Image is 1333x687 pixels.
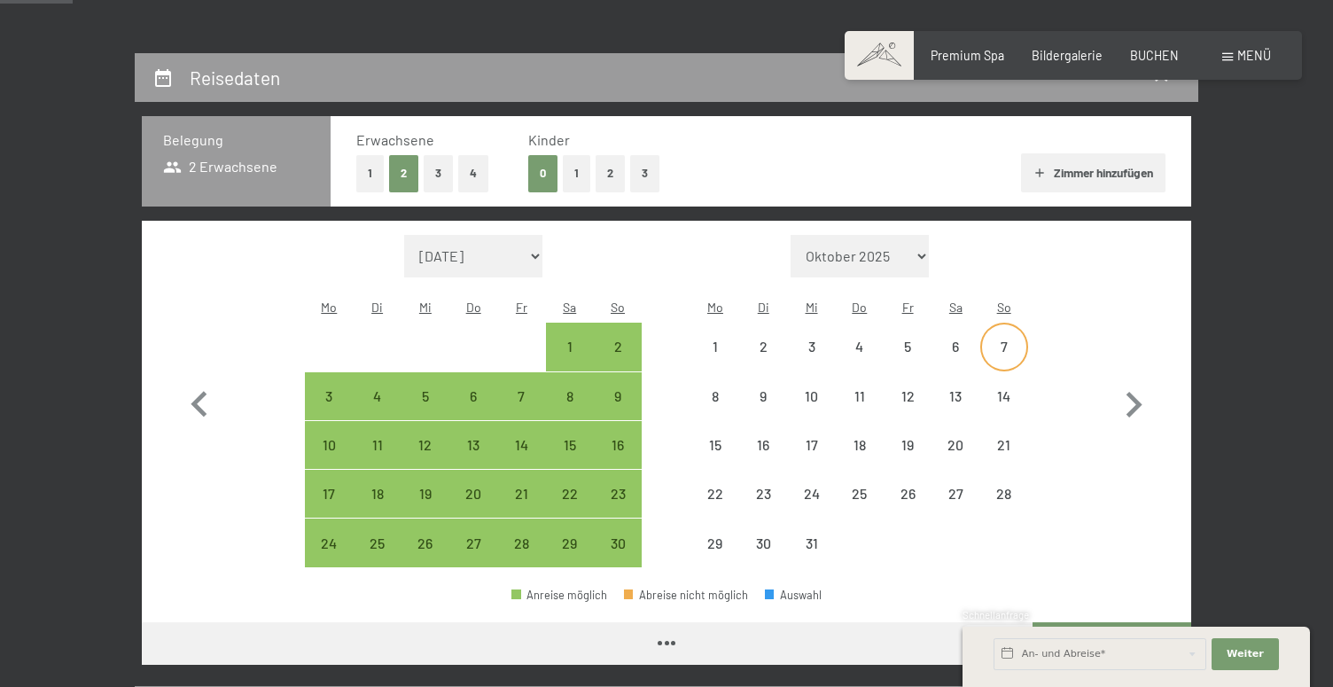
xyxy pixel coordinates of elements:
[353,372,401,420] div: Anreise möglich
[305,421,353,469] div: Mon Nov 10 2025
[401,421,449,469] div: Wed Nov 12 2025
[691,372,739,420] div: Mon Dec 08 2025
[497,421,545,469] div: Anreise möglich
[449,372,497,420] div: Thu Nov 06 2025
[932,421,979,469] div: Anreise nicht möglich
[739,372,787,420] div: Anreise nicht möglich
[497,519,545,566] div: Fri Nov 28 2025
[902,300,914,315] abbr: Freitag
[1032,48,1103,63] span: Bildergalerie
[933,340,978,384] div: 6
[836,323,884,371] div: Thu Dec 04 2025
[401,470,449,518] div: Anreise möglich
[594,323,642,371] div: Sun Nov 02 2025
[163,157,277,176] span: 2 Erwachsene
[594,470,642,518] div: Sun Nov 23 2025
[691,372,739,420] div: Anreise nicht möglich
[932,470,979,518] div: Sat Dec 27 2025
[980,372,1028,420] div: Sun Dec 14 2025
[980,323,1028,371] div: Anreise nicht möglich
[546,323,594,371] div: Anreise möglich
[548,340,592,384] div: 1
[787,323,835,371] div: Anreise nicht möglich
[932,372,979,420] div: Sat Dec 13 2025
[693,536,737,581] div: 29
[836,372,884,420] div: Anreise nicht möglich
[787,421,835,469] div: Wed Dec 17 2025
[739,470,787,518] div: Anreise nicht möglich
[594,323,642,371] div: Anreise möglich
[789,487,833,531] div: 24
[355,487,399,531] div: 18
[449,470,497,518] div: Thu Nov 20 2025
[546,421,594,469] div: Sat Nov 15 2025
[594,372,642,420] div: Anreise möglich
[594,372,642,420] div: Sun Nov 09 2025
[401,519,449,566] div: Anreise möglich
[401,372,449,420] div: Anreise möglich
[401,470,449,518] div: Wed Nov 19 2025
[838,438,882,482] div: 18
[449,519,497,566] div: Anreise möglich
[353,519,401,566] div: Tue Nov 25 2025
[836,372,884,420] div: Thu Dec 11 2025
[838,340,882,384] div: 4
[353,421,401,469] div: Anreise möglich
[449,421,497,469] div: Anreise möglich
[691,519,739,566] div: Mon Dec 29 2025
[548,536,592,581] div: 29
[174,235,225,568] button: Vorheriger Monat
[546,470,594,518] div: Sat Nov 22 2025
[885,487,930,531] div: 26
[424,155,453,191] button: 3
[353,421,401,469] div: Tue Nov 11 2025
[419,300,432,315] abbr: Mittwoch
[371,300,383,315] abbr: Dienstag
[1227,647,1264,661] span: Weiter
[980,421,1028,469] div: Sun Dec 21 2025
[932,323,979,371] div: Anreise nicht möglich
[787,470,835,518] div: Wed Dec 24 2025
[789,389,833,433] div: 10
[741,487,785,531] div: 23
[321,300,337,315] abbr: Montag
[982,389,1026,433] div: 14
[997,300,1011,315] abbr: Sonntag
[765,589,822,601] div: Auswahl
[1108,235,1159,568] button: Nächster Monat
[982,487,1026,531] div: 28
[548,438,592,482] div: 15
[596,340,640,384] div: 2
[528,131,570,148] span: Kinder
[758,300,769,315] abbr: Dienstag
[741,438,785,482] div: 16
[356,155,384,191] button: 1
[546,519,594,566] div: Anreise möglich
[739,519,787,566] div: Tue Dec 30 2025
[806,300,818,315] abbr: Mittwoch
[451,487,495,531] div: 20
[932,421,979,469] div: Sat Dec 20 2025
[980,372,1028,420] div: Anreise nicht möglich
[693,487,737,531] div: 22
[884,421,932,469] div: Fri Dec 19 2025
[594,421,642,469] div: Anreise möglich
[356,131,434,148] span: Erwachsene
[353,470,401,518] div: Tue Nov 18 2025
[546,421,594,469] div: Anreise möglich
[403,487,448,531] div: 19
[546,372,594,420] div: Sat Nov 08 2025
[741,340,785,384] div: 2
[691,470,739,518] div: Mon Dec 22 2025
[307,487,351,531] div: 17
[594,470,642,518] div: Anreise möglich
[449,421,497,469] div: Thu Nov 13 2025
[884,323,932,371] div: Fri Dec 05 2025
[353,470,401,518] div: Anreise möglich
[353,519,401,566] div: Anreise möglich
[451,389,495,433] div: 6
[787,421,835,469] div: Anreise nicht möglich
[305,372,353,420] div: Anreise möglich
[497,372,545,420] div: Fri Nov 07 2025
[884,323,932,371] div: Anreise nicht möglich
